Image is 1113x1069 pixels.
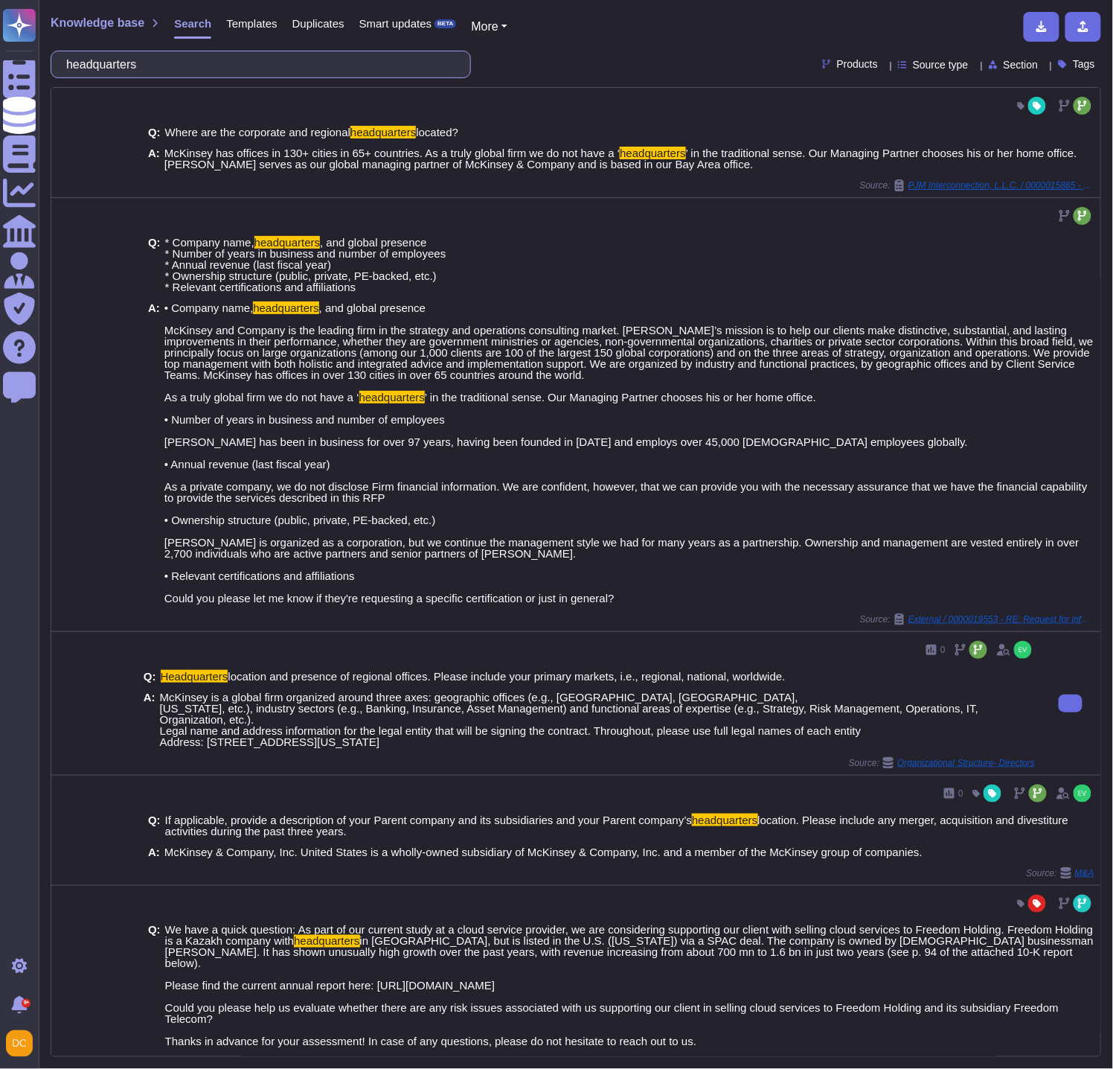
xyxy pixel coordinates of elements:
span: More [471,20,498,33]
span: 0 [940,645,946,654]
b: A: [144,692,155,747]
span: 0 [958,789,963,798]
b: Q: [148,814,161,837]
button: More [471,18,507,36]
span: Knowledge base [51,17,144,29]
b: A: [148,846,160,858]
div: 9+ [22,999,31,1008]
b: A: [148,147,160,170]
img: user [6,1030,33,1057]
span: in [GEOGRAPHIC_DATA], but is listed in the U.S. ([US_STATE]) via a SPAC deal. The company is owne... [165,935,1094,1048]
mark: headquarters [294,935,359,948]
span: Source: [860,613,1094,625]
b: Q: [148,127,161,138]
mark: Headquarters [161,670,228,683]
img: user [1014,641,1032,659]
b: A: [148,302,160,604]
span: , and global presence McKinsey and Company is the leading firm in the strategy and operations con... [164,301,1094,403]
span: Templates [226,18,277,29]
img: user [1074,785,1091,802]
span: M&A [1075,869,1094,878]
span: Search [174,18,211,29]
button: user [3,1027,43,1060]
span: McKinsey & Company, Inc. United States is a wholly-owned subsidiary of McKinsey & Company, Inc. a... [164,846,923,858]
span: * Company name, [165,236,254,249]
span: Source: [860,179,1094,191]
span: • Company name, [164,301,253,314]
mark: headquarters [692,814,757,826]
input: Search a question or template... [59,51,455,77]
span: McKinsey is a global firm organized around three axes: geographic offices (e.g., [GEOGRAPHIC_DATA... [160,691,979,748]
span: Where are the corporate and regional [165,126,350,138]
span: External / 0000019553 - RE: Request for information for LOP document [908,615,1094,624]
span: ’ in the traditional sense. Our Managing Partner chooses his or her home office. • Number of year... [164,391,1088,604]
b: Q: [148,925,161,1047]
span: Organizational Structure- Directors [897,759,1035,768]
span: If applicable, provide a description of your Parent company and its subsidiaries and your Parent ... [165,814,692,826]
span: Smart updates [359,18,432,29]
span: McKinsey has offices in 130+ cities in 65+ countries. As a truly global firm we do not have a ‘ [164,147,620,159]
span: Tags [1073,59,1095,69]
mark: headquarters [253,301,318,314]
span: Products [837,59,878,69]
span: Duplicates [292,18,344,29]
mark: headquarters [254,236,320,249]
mark: headquarters [350,126,416,138]
span: Section [1004,60,1039,70]
span: We have a quick question: As part of our current study at a cloud service provider, we are consid... [165,924,1094,948]
span: ’ in the traditional sense. Our Managing Partner chooses his or her home office. [PERSON_NAME] se... [164,147,1077,170]
b: Q: [148,237,161,293]
span: located? [416,126,458,138]
div: BETA [434,19,456,28]
b: Q: [144,671,156,682]
span: PJM Interconnection, L.L.C. / 0000015885 - Proposal for ISO (Right to Win) [908,181,1094,190]
span: Source: [849,757,1035,769]
span: Source: [1027,867,1094,879]
mark: headquarters [620,147,685,159]
span: , and global presence * Number of years in business and number of employees * Annual revenue (las... [165,236,446,293]
span: Source type [913,60,969,70]
mark: headquarters [359,391,425,403]
span: location and presence of regional offices. Please include your primary markets, i.e., regional, n... [228,670,785,683]
span: location. Please include any merger, acquisition and divestiture activities during the past three... [165,814,1069,837]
